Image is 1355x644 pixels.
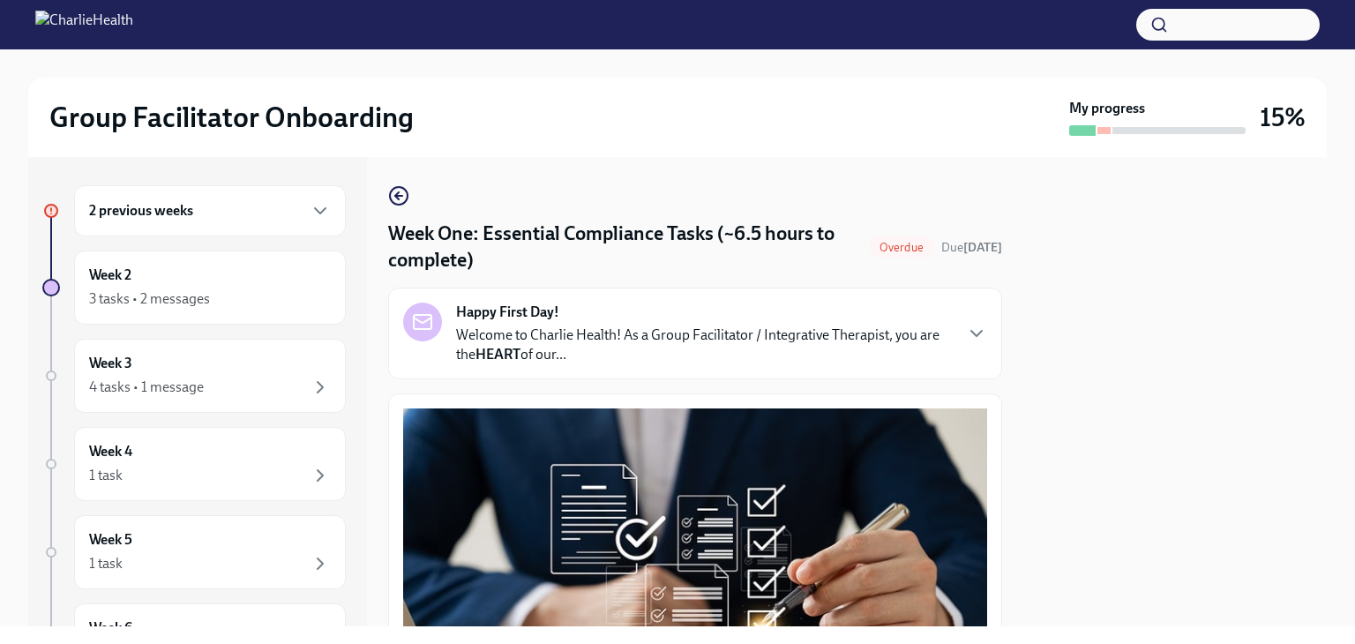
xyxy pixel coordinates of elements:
[89,289,210,309] div: 3 tasks • 2 messages
[89,554,123,573] div: 1 task
[456,326,952,364] p: Welcome to Charlie Health! As a Group Facilitator / Integrative Therapist, you are the of our...
[941,239,1002,256] span: August 25th, 2025 10:00
[89,201,193,221] h6: 2 previous weeks
[42,515,346,589] a: Week 51 task
[1260,101,1306,133] h3: 15%
[42,339,346,413] a: Week 34 tasks • 1 message
[456,303,559,322] strong: Happy First Day!
[1069,99,1145,118] strong: My progress
[475,346,520,363] strong: HEART
[89,378,204,397] div: 4 tasks • 1 message
[89,530,132,550] h6: Week 5
[89,354,132,373] h6: Week 3
[869,241,934,254] span: Overdue
[89,266,131,285] h6: Week 2
[963,240,1002,255] strong: [DATE]
[89,466,123,485] div: 1 task
[941,240,1002,255] span: Due
[42,251,346,325] a: Week 23 tasks • 2 messages
[49,100,414,135] h2: Group Facilitator Onboarding
[388,221,862,273] h4: Week One: Essential Compliance Tasks (~6.5 hours to complete)
[89,618,132,638] h6: Week 6
[89,442,132,461] h6: Week 4
[74,185,346,236] div: 2 previous weeks
[42,427,346,501] a: Week 41 task
[35,11,133,39] img: CharlieHealth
